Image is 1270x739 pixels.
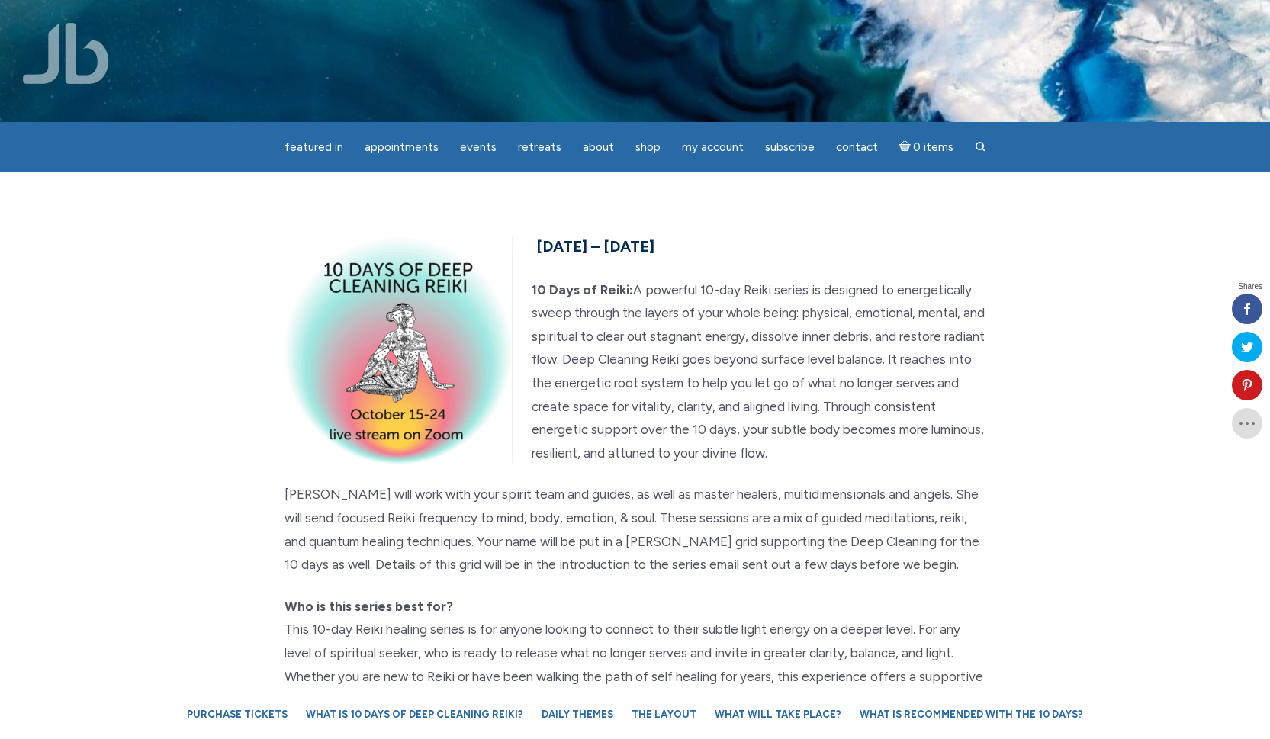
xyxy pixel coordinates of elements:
[179,701,295,728] a: Purchase Tickets
[852,701,1091,728] a: What is recommended with the 10 Days?
[275,133,352,162] a: featured in
[365,140,439,154] span: Appointments
[285,278,986,465] p: A powerful 10-day Reiki series is designed to energetically sweep through the layers of your whol...
[285,140,343,154] span: featured in
[285,483,986,576] p: [PERSON_NAME] will work with your spirit team and guides, as well as master healers, multidimensi...
[673,133,753,162] a: My Account
[765,140,815,154] span: Subscribe
[890,131,963,162] a: Cart0 items
[534,701,621,728] a: Daily Themes
[509,133,571,162] a: Retreats
[707,701,849,728] a: What will take place?
[285,599,453,614] strong: Who is this series best for?
[355,133,448,162] a: Appointments
[756,133,824,162] a: Subscribe
[836,140,878,154] span: Contact
[583,140,614,154] span: About
[460,140,497,154] span: Events
[827,133,887,162] a: Contact
[23,23,109,84] img: Jamie Butler. The Everyday Medium
[626,133,670,162] a: Shop
[536,237,654,255] span: [DATE] – [DATE]
[298,701,531,728] a: What is 10 Days of Deep Cleaning Reiki?
[1238,283,1262,291] span: Shares
[451,133,506,162] a: Events
[635,140,661,154] span: Shop
[518,140,561,154] span: Retreats
[624,701,704,728] a: The Layout
[574,133,623,162] a: About
[532,282,633,297] strong: 10 Days of Reiki:
[899,140,914,154] i: Cart
[682,140,744,154] span: My Account
[913,142,953,153] span: 0 items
